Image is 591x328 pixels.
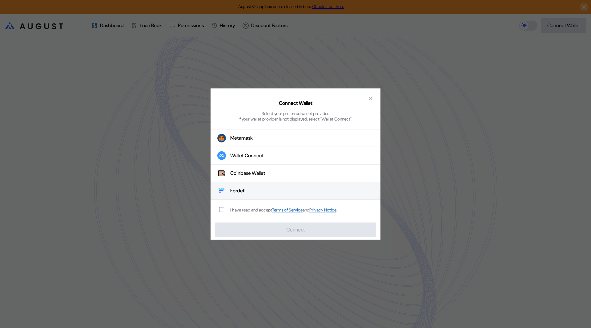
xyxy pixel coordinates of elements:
button: Coinbase WalletCoinbase Wallet [211,165,380,182]
div: If your wallet provider is not displayed, select "Wallet Connect". [239,116,352,121]
button: Connect [215,222,376,237]
a: Privacy Notice [309,207,336,213]
div: Metamask [230,135,253,141]
img: Fordefi [217,187,226,195]
button: FordefiFordefi [211,182,380,200]
button: Metamask [211,129,380,147]
img: Coinbase Wallet [217,169,226,178]
a: Terms of Service [272,207,303,213]
button: close modal [366,93,376,103]
h2: Connect Wallet [279,100,312,106]
span: and [303,207,309,213]
button: Wallet Connect [211,147,380,165]
div: Select your preferred wallet provider. [262,110,329,116]
div: Coinbase Wallet [230,170,265,176]
div: Wallet Connect [230,152,264,159]
div: I have read and accept . [230,207,337,213]
div: Fordefi [230,187,246,194]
